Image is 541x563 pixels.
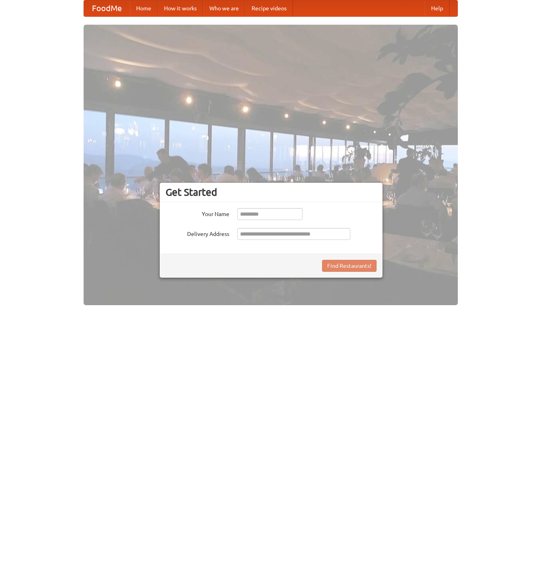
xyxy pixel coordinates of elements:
[158,0,203,16] a: How it works
[203,0,245,16] a: Who we are
[245,0,293,16] a: Recipe videos
[166,186,377,198] h3: Get Started
[425,0,449,16] a: Help
[166,228,229,238] label: Delivery Address
[130,0,158,16] a: Home
[166,208,229,218] label: Your Name
[84,0,130,16] a: FoodMe
[322,260,377,272] button: Find Restaurants!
